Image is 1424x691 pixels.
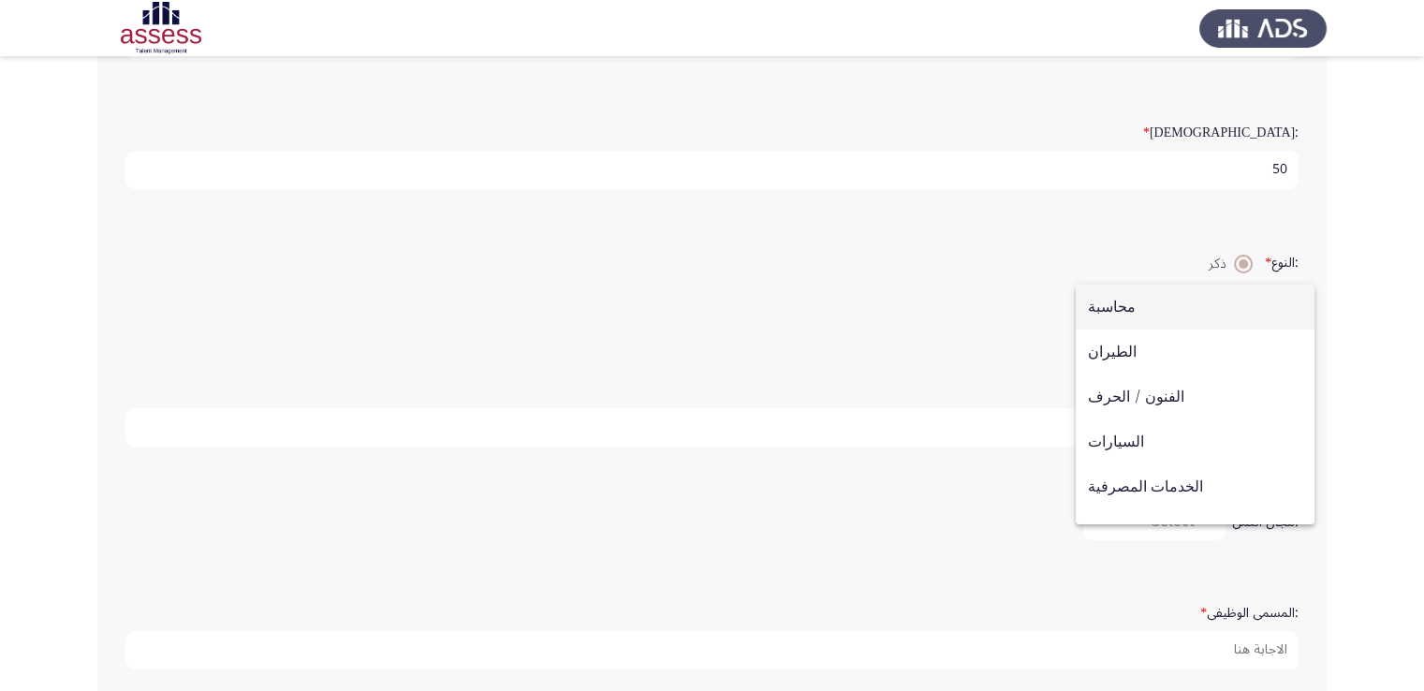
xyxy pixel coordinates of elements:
[1088,509,1302,554] span: منظمة مدنية / اجتماعية
[1088,330,1302,375] span: الطيران
[1088,419,1302,464] span: السيارات
[1088,285,1302,330] span: محاسبة
[1088,375,1302,419] span: الفنون / الحرف
[1088,464,1302,509] span: الخدمات المصرفية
